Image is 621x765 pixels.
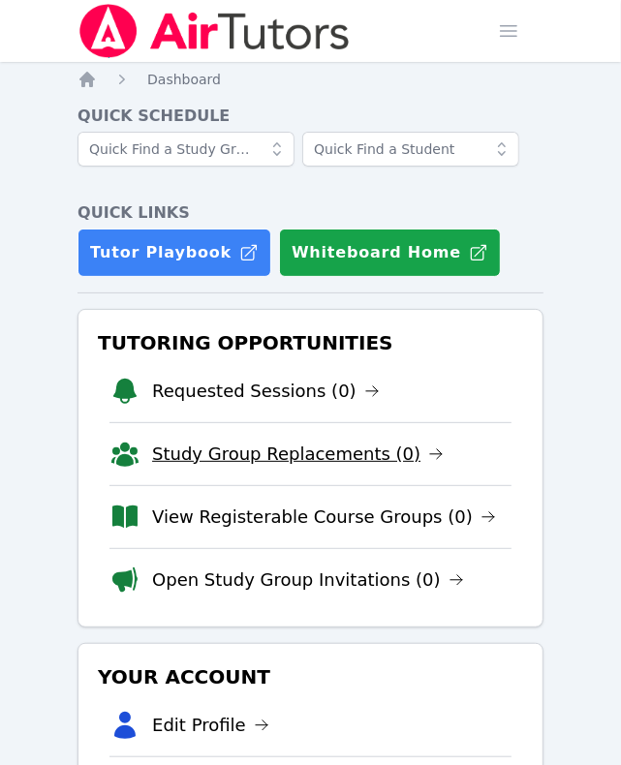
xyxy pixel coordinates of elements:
h4: Quick Links [78,201,543,225]
span: Dashboard [147,72,221,87]
a: Open Study Group Invitations (0) [152,566,464,594]
input: Quick Find a Student [302,132,519,167]
a: Requested Sessions (0) [152,378,380,405]
h3: Tutoring Opportunities [94,325,527,360]
a: Study Group Replacements (0) [152,441,444,468]
h3: Your Account [94,659,527,694]
a: View Registerable Course Groups (0) [152,504,496,531]
img: Air Tutors [78,4,352,58]
a: Dashboard [147,70,221,89]
button: Whiteboard Home [279,229,501,277]
a: Tutor Playbook [78,229,271,277]
input: Quick Find a Study Group [78,132,295,167]
a: Edit Profile [152,712,269,739]
h4: Quick Schedule [78,105,543,128]
nav: Breadcrumb [78,70,543,89]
